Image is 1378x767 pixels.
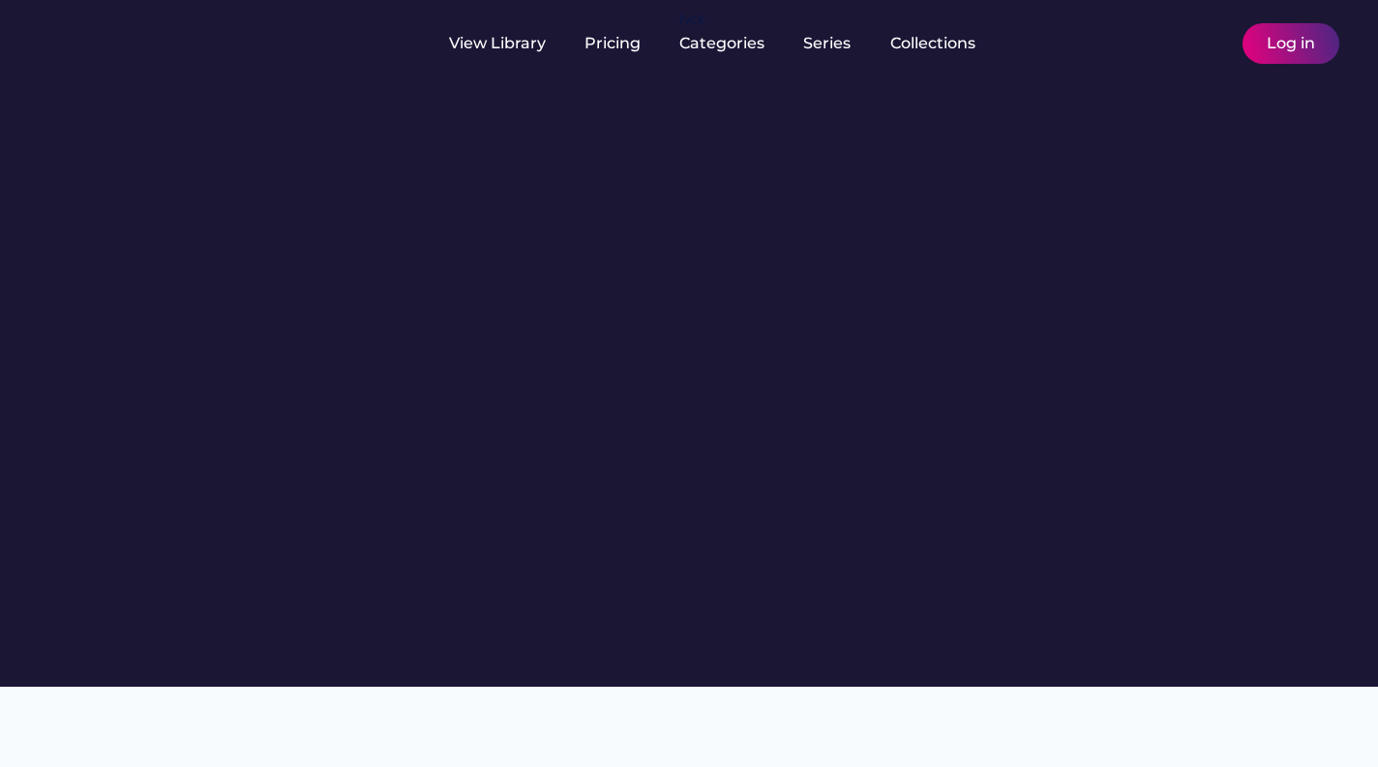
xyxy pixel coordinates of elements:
[449,33,546,54] div: View Library
[803,33,852,54] div: Series
[890,33,975,54] div: Collections
[679,33,764,54] div: Categories
[1167,32,1190,55] img: yH5BAEAAAAALAAAAAABAAEAAAIBRAA7
[1267,33,1315,54] div: Log in
[1200,32,1223,55] img: yH5BAEAAAAALAAAAAABAAEAAAIBRAA7
[223,32,246,55] img: yH5BAEAAAAALAAAAAABAAEAAAIBRAA7
[584,33,641,54] div: Pricing
[679,10,704,29] div: fvck
[39,21,192,61] img: yH5BAEAAAAALAAAAAABAAEAAAIBRAA7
